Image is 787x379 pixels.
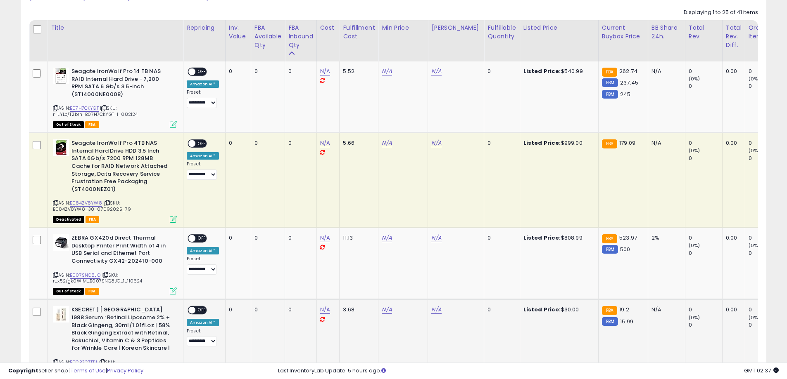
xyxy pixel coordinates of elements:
div: Amazon AI * [187,247,219,254]
a: Privacy Policy [107,367,143,374]
span: 523.97 [619,234,637,242]
small: FBM [602,90,618,99]
div: Cost [320,24,336,32]
div: 0 [487,306,513,313]
a: N/A [382,67,392,75]
span: | SKU: r_LYLc/T2brh_B07H7CKYGT_1_082124 [53,105,138,117]
div: Repricing [187,24,222,32]
a: N/A [382,306,392,314]
div: 0 [689,139,722,147]
a: N/A [320,306,330,314]
a: Terms of Use [71,367,106,374]
small: (0%) [749,242,760,249]
small: (0%) [749,147,760,154]
div: 0 [749,234,782,242]
small: (0%) [689,314,700,321]
div: 11.13 [343,234,372,242]
div: BB Share 24h. [651,24,682,41]
div: 3.68 [343,306,372,313]
small: FBA [602,68,617,77]
div: N/A [651,306,679,313]
div: 0 [749,155,782,162]
small: FBM [602,78,618,87]
div: 0 [487,68,513,75]
div: Preset: [187,89,219,108]
a: N/A [431,234,441,242]
div: ASIN: [53,68,177,127]
img: 41fZQOR-Q2L._SL40_.jpg [53,68,69,84]
div: $30.00 [523,306,592,313]
div: Ordered Items [749,24,779,41]
div: 5.52 [343,68,372,75]
div: 0 [749,139,782,147]
b: KSECRET | [GEOGRAPHIC_DATA] 1988 Serum : Retinal Liposome 2% + Black Gingeng, 30ml/1.01fl.oz | 58... [71,306,172,354]
small: (0%) [689,75,700,82]
div: 0 [487,139,513,147]
div: Preset: [187,256,219,275]
div: Current Buybox Price [602,24,644,41]
div: 0.00 [726,234,739,242]
b: Seagate IronWolf Pro 14 TB NAS RAID Internal Hard Drive - 7,200 RPM SATA 6 Gb/s 3.5-inch (ST14000... [71,68,172,100]
div: Last InventoryLab Update: 5 hours ago. [278,367,779,375]
span: OFF [195,235,209,242]
small: FBA [602,306,617,315]
div: 0 [689,155,722,162]
span: 179.09 [619,139,635,147]
div: 0 [288,306,310,313]
div: $540.99 [523,68,592,75]
span: All listings that are currently out of stock and unavailable for purchase on Amazon [53,288,84,295]
a: N/A [431,67,441,75]
strong: Copyright [8,367,38,374]
div: FBA inbound Qty [288,24,313,49]
div: 0 [288,234,310,242]
small: FBM [602,317,618,326]
small: (0%) [749,75,760,82]
a: N/A [320,139,330,147]
div: Displaying 1 to 25 of 41 items [684,9,758,16]
b: Listed Price: [523,67,561,75]
span: 15.99 [620,318,633,325]
div: 0 [254,68,278,75]
div: Min Price [382,24,424,32]
small: FBA [602,234,617,243]
span: 500 [620,245,630,253]
div: 0 [254,234,278,242]
div: 0 [487,234,513,242]
div: 0 [689,306,722,313]
a: N/A [431,139,441,147]
div: 0 [749,68,782,75]
div: Total Rev. [689,24,719,41]
small: FBM [602,245,618,254]
b: Listed Price: [523,234,561,242]
div: $999.00 [523,139,592,147]
div: Inv. value [229,24,247,41]
img: 41LU+ADRxlL._SL40_.jpg [53,139,69,156]
div: 0.00 [726,68,739,75]
span: 262.74 [619,67,637,75]
div: FBA Available Qty [254,24,281,49]
a: B07H7CKYGT [70,105,99,112]
small: (0%) [689,242,700,249]
div: 0 [749,321,782,329]
div: Amazon AI * [187,152,219,160]
div: 0 [229,68,245,75]
div: Fulfillment Cost [343,24,375,41]
b: Listed Price: [523,139,561,147]
b: ZEBRA GX420d Direct Thermal Desktop Printer Print Width of 4 in USB Serial and Ethernet Port Conn... [71,234,172,267]
div: 0 [689,68,722,75]
div: 0 [229,139,245,147]
div: Amazon AI * [187,319,219,326]
div: 0 [689,321,722,329]
div: 0 [254,306,278,313]
span: | SKU: B084ZV8YW8_30_07092025_79 [53,200,131,212]
span: All listings that are unavailable for purchase on Amazon for any reason other than out-of-stock [53,216,84,223]
img: 41b1ZW1j5BL._SL40_.jpg [53,234,69,251]
span: 237.45 [620,79,638,87]
div: [PERSON_NAME] [431,24,480,32]
span: 2025-08-12 02:37 GMT [744,367,779,374]
div: 5.66 [343,139,372,147]
div: seller snap | | [8,367,143,375]
div: 0 [749,306,782,313]
a: B084ZV8YW8 [70,200,102,207]
div: ASIN: [53,234,177,294]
